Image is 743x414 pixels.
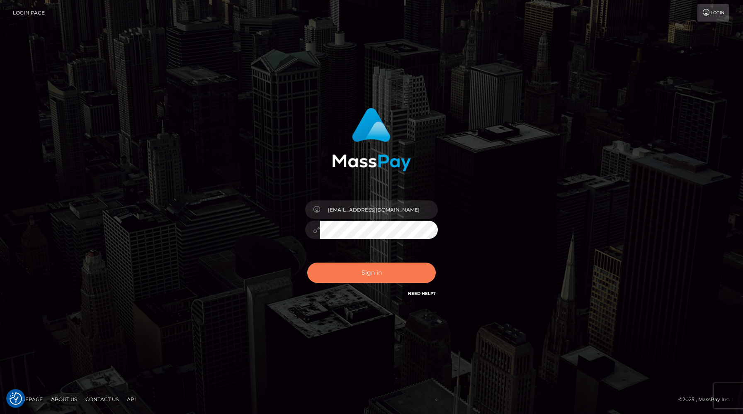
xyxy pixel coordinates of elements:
[124,393,139,406] a: API
[82,393,122,406] a: Contact Us
[332,108,411,171] img: MassPay Login
[13,4,45,22] a: Login Page
[697,4,729,22] a: Login
[320,200,438,219] input: Username...
[10,392,22,405] img: Revisit consent button
[48,393,80,406] a: About Us
[678,395,737,404] div: © 2025 , MassPay Inc.
[307,263,436,283] button: Sign in
[10,392,22,405] button: Consent Preferences
[9,393,46,406] a: Homepage
[408,291,436,296] a: Need Help?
